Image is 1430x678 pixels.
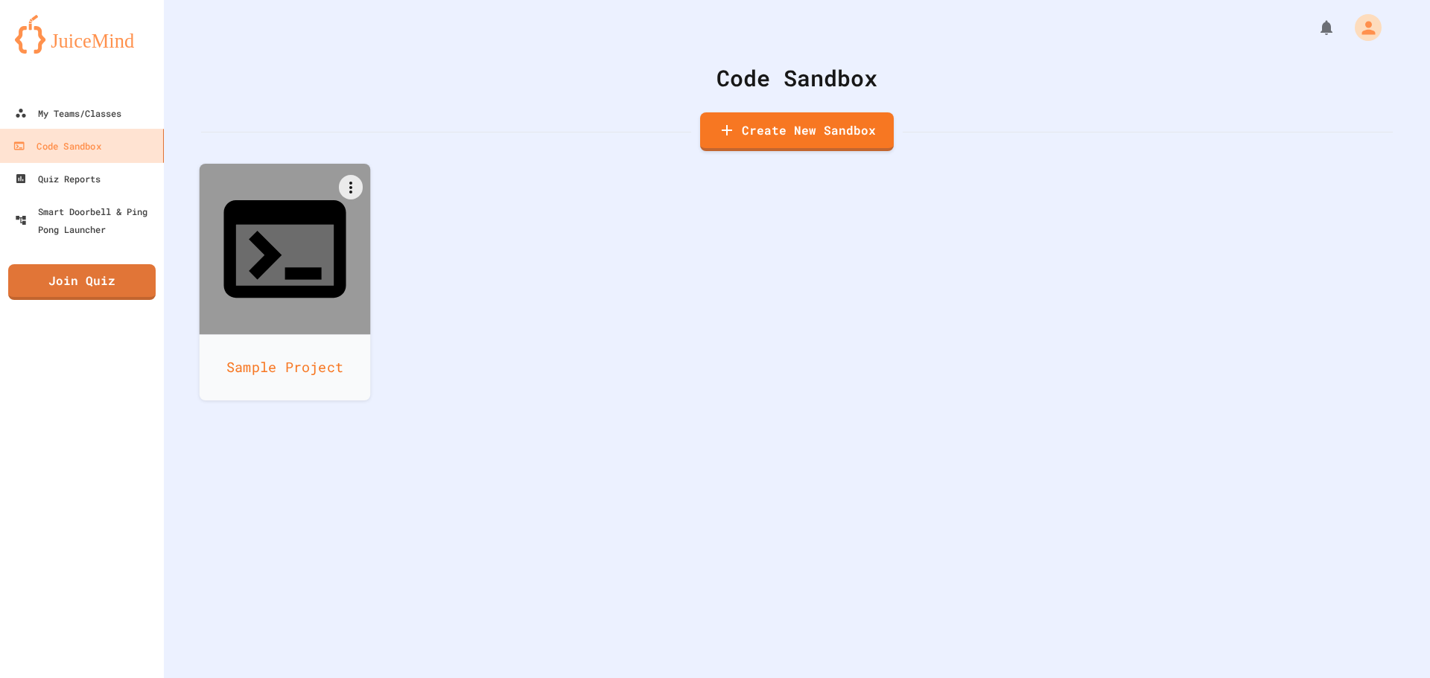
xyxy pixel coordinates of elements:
[1290,15,1339,40] div: My Notifications
[15,104,121,122] div: My Teams/Classes
[200,164,371,400] a: Sample Project
[1339,10,1385,45] div: My Account
[700,112,894,151] a: Create New Sandbox
[200,334,371,400] div: Sample Project
[201,61,1393,95] div: Code Sandbox
[8,264,156,300] a: Join Quiz
[15,202,158,238] div: Smart Doorbell & Ping Pong Launcher
[13,137,101,156] div: Code Sandbox
[15,170,101,188] div: Quiz Reports
[15,15,149,54] img: logo-orange.svg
